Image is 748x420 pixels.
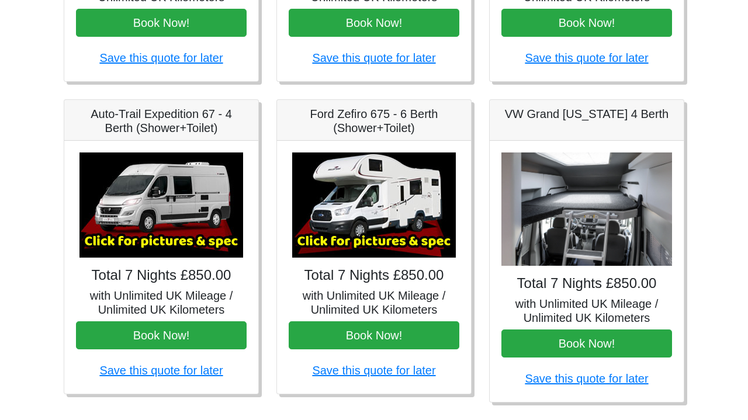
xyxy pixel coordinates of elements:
a: Save this quote for later [312,51,435,64]
button: Book Now! [76,321,247,349]
a: Save this quote for later [525,51,648,64]
h4: Total 7 Nights £850.00 [76,267,247,284]
h4: Total 7 Nights £850.00 [501,275,672,292]
button: Book Now! [289,9,459,37]
img: Ford Zefiro 675 - 6 Berth (Shower+Toilet) [292,152,456,258]
a: Save this quote for later [99,51,223,64]
h5: Auto-Trail Expedition 67 - 4 Berth (Shower+Toilet) [76,107,247,135]
button: Book Now! [501,9,672,37]
h5: with Unlimited UK Mileage / Unlimited UK Kilometers [289,289,459,317]
h4: Total 7 Nights £850.00 [289,267,459,284]
button: Book Now! [501,329,672,357]
img: Auto-Trail Expedition 67 - 4 Berth (Shower+Toilet) [79,152,243,258]
h5: with Unlimited UK Mileage / Unlimited UK Kilometers [76,289,247,317]
button: Book Now! [289,321,459,349]
h5: Ford Zefiro 675 - 6 Berth (Shower+Toilet) [289,107,459,135]
a: Save this quote for later [312,364,435,377]
button: Book Now! [76,9,247,37]
img: VW Grand California 4 Berth [501,152,672,266]
a: Save this quote for later [99,364,223,377]
h5: with Unlimited UK Mileage / Unlimited UK Kilometers [501,297,672,325]
h5: VW Grand [US_STATE] 4 Berth [501,107,672,121]
a: Save this quote for later [525,372,648,385]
